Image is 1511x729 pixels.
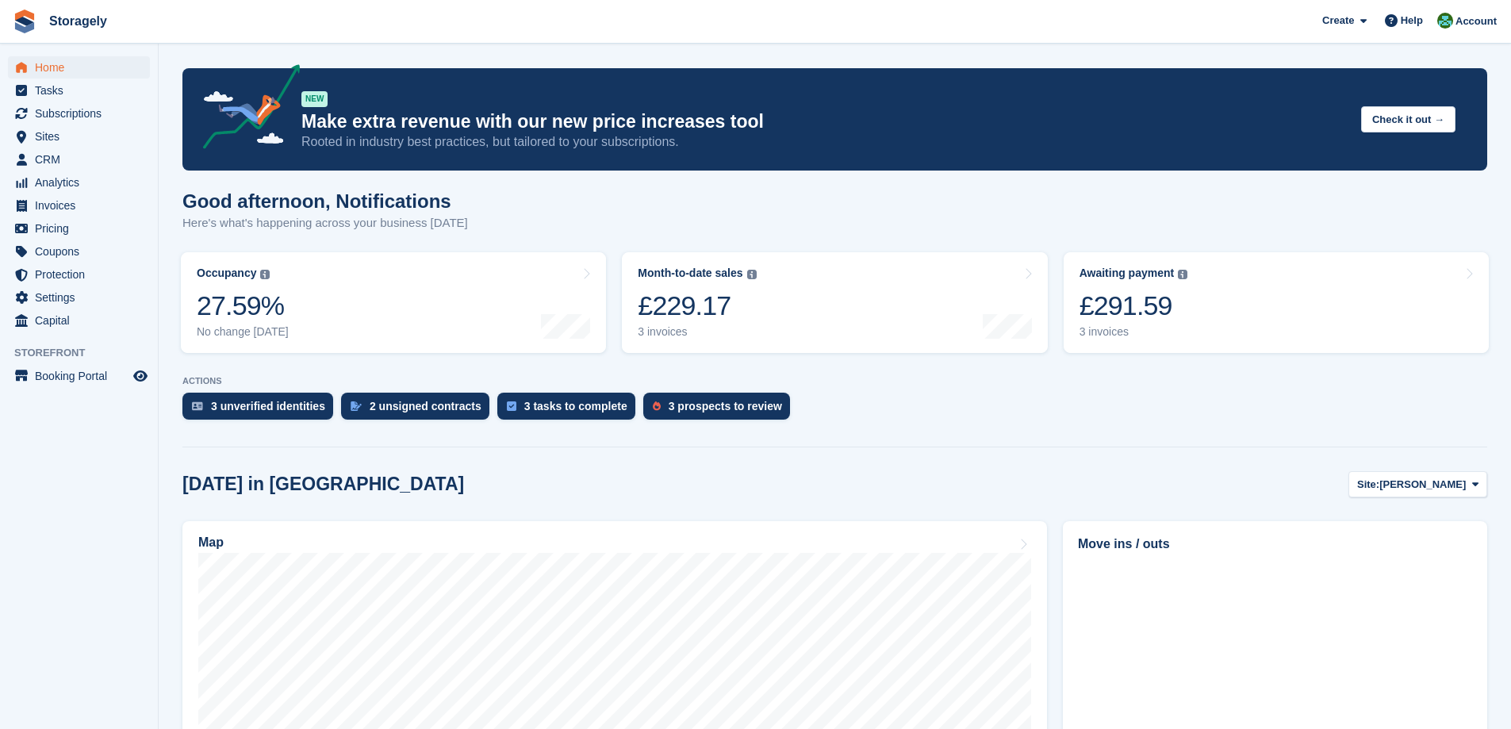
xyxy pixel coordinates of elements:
h2: Map [198,535,224,550]
div: £229.17 [638,290,756,322]
span: Create [1322,13,1354,29]
a: menu [8,217,150,240]
a: menu [8,365,150,387]
a: menu [8,171,150,194]
h1: Good afternoon, Notifications [182,190,468,212]
span: Coupons [35,240,130,263]
button: Site: [PERSON_NAME] [1348,471,1487,497]
img: task-75834270c22a3079a89374b754ae025e5fb1db73e45f91037f5363f120a921f8.svg [507,401,516,411]
span: Pricing [35,217,130,240]
a: Occupancy 27.59% No change [DATE] [181,252,606,353]
span: Booking Portal [35,365,130,387]
span: Storefront [14,345,158,361]
a: menu [8,240,150,263]
a: Preview store [131,366,150,386]
p: Make extra revenue with our new price increases tool [301,110,1348,133]
span: Account [1455,13,1497,29]
span: Help [1401,13,1423,29]
span: Protection [35,263,130,286]
span: Tasks [35,79,130,102]
a: Storagely [43,8,113,34]
p: Here's what's happening across your business [DATE] [182,214,468,232]
a: menu [8,309,150,332]
h2: Move ins / outs [1078,535,1472,554]
span: Site: [1357,477,1379,493]
img: icon-info-grey-7440780725fd019a000dd9b08b2336e03edf1995a4989e88bcd33f0948082b44.svg [260,270,270,279]
h2: [DATE] in [GEOGRAPHIC_DATA] [182,474,464,495]
span: Home [35,56,130,79]
img: stora-icon-8386f47178a22dfd0bd8f6a31ec36ba5ce8667c1dd55bd0f319d3a0aa187defe.svg [13,10,36,33]
span: CRM [35,148,130,171]
img: contract_signature_icon-13c848040528278c33f63329250d36e43548de30e8caae1d1a13099fd9432cc5.svg [351,401,362,411]
button: Check it out → [1361,106,1455,132]
a: Awaiting payment £291.59 3 invoices [1064,252,1489,353]
p: Rooted in industry best practices, but tailored to your subscriptions. [301,133,1348,151]
div: Month-to-date sales [638,267,742,280]
span: Invoices [35,194,130,217]
span: Settings [35,286,130,309]
img: prospect-51fa495bee0391a8d652442698ab0144808aea92771e9ea1ae160a38d050c398.svg [653,401,661,411]
div: 3 tasks to complete [524,400,627,412]
div: NEW [301,91,328,107]
div: £291.59 [1080,290,1188,322]
div: 3 invoices [1080,325,1188,339]
img: icon-info-grey-7440780725fd019a000dd9b08b2336e03edf1995a4989e88bcd33f0948082b44.svg [1178,270,1187,279]
a: 2 unsigned contracts [341,393,497,428]
div: 3 unverified identities [211,400,325,412]
a: menu [8,263,150,286]
a: menu [8,148,150,171]
a: 3 unverified identities [182,393,341,428]
div: Awaiting payment [1080,267,1175,280]
div: Occupancy [197,267,256,280]
a: menu [8,125,150,148]
img: icon-info-grey-7440780725fd019a000dd9b08b2336e03edf1995a4989e88bcd33f0948082b44.svg [747,270,757,279]
span: Capital [35,309,130,332]
a: menu [8,56,150,79]
a: menu [8,194,150,217]
a: Month-to-date sales £229.17 3 invoices [622,252,1047,353]
img: verify_identity-adf6edd0f0f0b5bbfe63781bf79b02c33cf7c696d77639b501bdc392416b5a36.svg [192,401,203,411]
a: 3 tasks to complete [497,393,643,428]
div: 2 unsigned contracts [370,400,481,412]
span: Sites [35,125,130,148]
div: No change [DATE] [197,325,289,339]
p: ACTIONS [182,376,1487,386]
div: 3 invoices [638,325,756,339]
img: Notifications [1437,13,1453,29]
div: 27.59% [197,290,289,322]
span: Subscriptions [35,102,130,125]
span: [PERSON_NAME] [1379,477,1466,493]
img: price-adjustments-announcement-icon-8257ccfd72463d97f412b2fc003d46551f7dbcb40ab6d574587a9cd5c0d94... [190,64,301,155]
a: 3 prospects to review [643,393,798,428]
a: menu [8,79,150,102]
span: Analytics [35,171,130,194]
div: 3 prospects to review [669,400,782,412]
a: menu [8,102,150,125]
a: menu [8,286,150,309]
